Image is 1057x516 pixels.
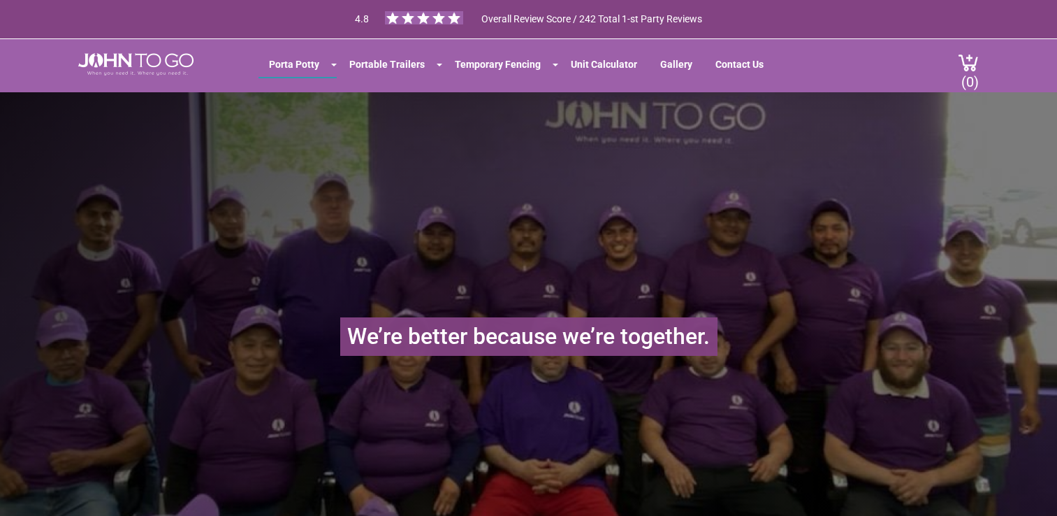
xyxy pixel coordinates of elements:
[355,13,369,24] span: 4.8
[339,52,435,77] a: Portable Trailers
[961,62,979,90] span: (0)
[444,52,551,77] a: Temporary Fencing
[481,13,702,52] span: Overall Review Score / 242 Total 1-st Party Reviews
[705,52,774,77] a: Contact Us
[78,53,194,76] img: JOHN to go
[560,52,648,77] a: Unit Calculator
[650,52,703,77] a: Gallery
[958,53,979,72] img: cart a
[258,52,330,77] a: Porta Potty
[340,317,717,356] h1: We’re better because we’re together.
[1001,460,1057,516] button: Live Chat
